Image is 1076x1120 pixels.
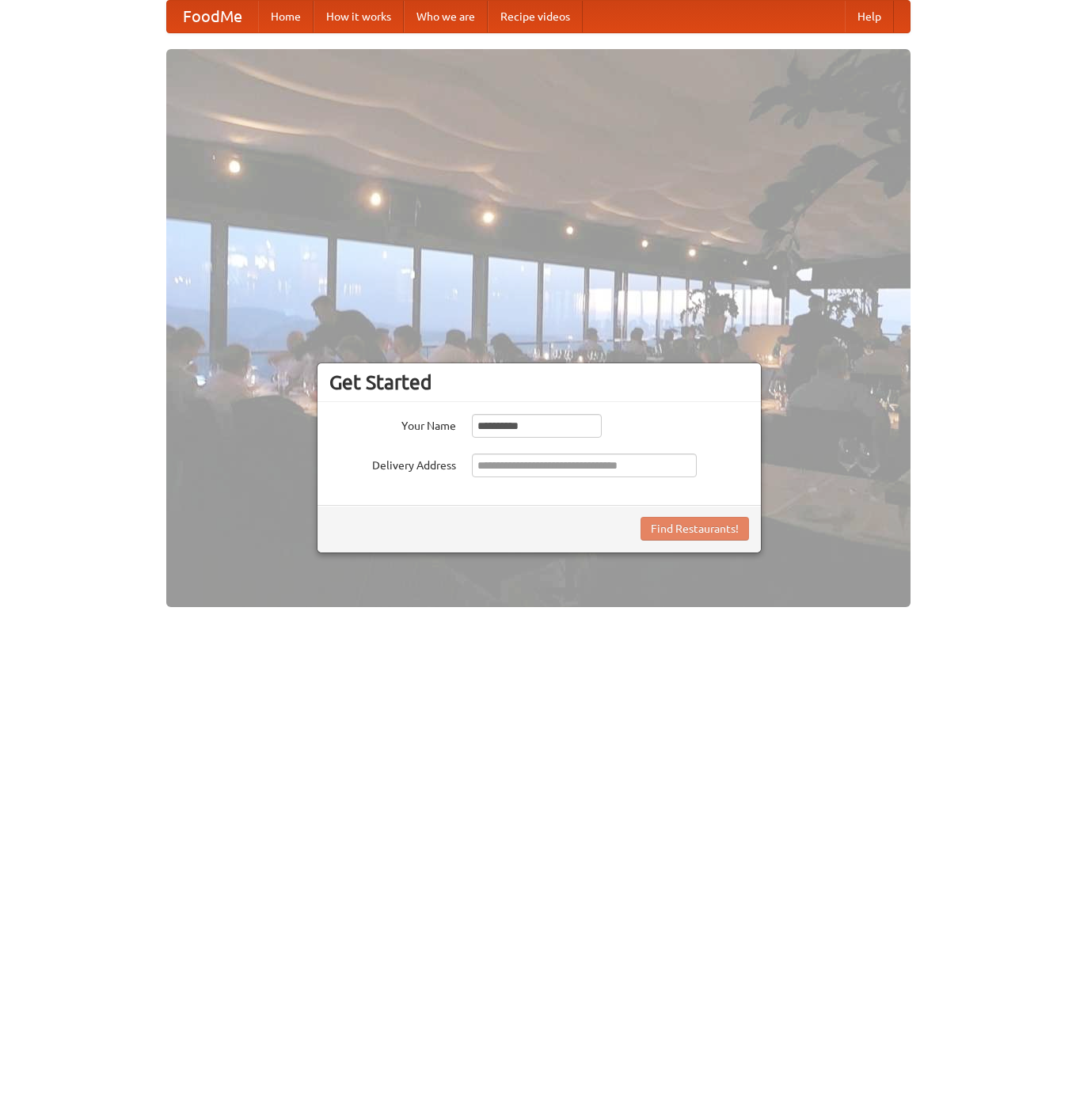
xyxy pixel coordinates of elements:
[488,1,583,32] a: Recipe videos
[329,454,456,473] label: Delivery Address
[641,517,749,541] button: Find Restaurants!
[329,414,456,434] label: Your Name
[329,370,749,394] h3: Get Started
[404,1,488,32] a: Who we are
[314,1,404,32] a: How it works
[845,1,894,32] a: Help
[258,1,314,32] a: Home
[167,1,258,32] a: FoodMe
